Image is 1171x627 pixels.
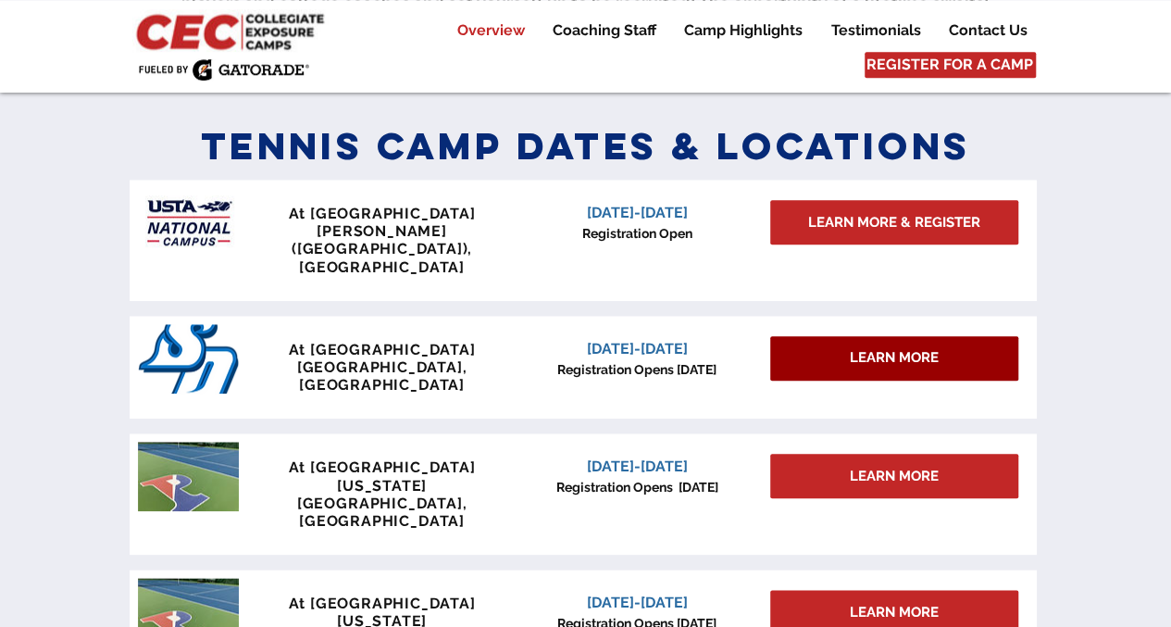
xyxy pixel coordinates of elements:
[850,603,939,622] span: LEARN MORE
[443,19,538,42] a: Overview
[770,200,1018,245] a: LEARN MORE & REGISTER
[201,122,971,169] span: Tennis Camp Dates & Locations
[587,340,688,357] span: [DATE]-[DATE]
[297,358,467,394] span: [GEOGRAPHIC_DATA], [GEOGRAPHIC_DATA]
[935,19,1040,42] a: Contact Us
[138,442,239,511] img: penn tennis courts with logo.jpeg
[138,324,239,394] img: San_Diego_Toreros_logo.png
[292,222,472,275] span: [PERSON_NAME] ([GEOGRAPHIC_DATA]), [GEOGRAPHIC_DATA]
[587,458,688,475] span: [DATE]-[DATE]
[297,495,467,530] span: [GEOGRAPHIC_DATA], [GEOGRAPHIC_DATA]
[289,341,476,358] span: At [GEOGRAPHIC_DATA]
[138,188,239,257] img: USTA Campus image_edited.jpg
[940,19,1037,42] p: Contact Us
[770,336,1018,381] div: LEARN MORE
[582,226,692,241] span: Registration Open
[670,19,816,42] a: Camp Highlights
[675,19,812,42] p: Camp Highlights
[587,594,688,611] span: [DATE]-[DATE]
[429,19,1040,42] nav: Site
[289,458,476,494] span: At [GEOGRAPHIC_DATA][US_STATE]
[557,362,716,377] span: Registration Opens [DATE]
[850,467,939,486] span: LEARN MORE
[822,19,930,42] p: Testimonials
[138,58,309,81] img: Fueled by Gatorade.png
[817,19,934,42] a: Testimonials
[866,55,1033,75] span: REGISTER FOR A CAMP
[543,19,666,42] p: Coaching Staff
[808,213,980,232] span: LEARN MORE & REGISTER
[865,52,1036,78] a: REGISTER FOR A CAMP
[448,19,534,42] p: Overview
[850,348,939,368] span: LEARN MORE
[770,454,1018,498] a: LEARN MORE
[132,9,332,52] img: CEC Logo Primary_edited.jpg
[587,204,688,221] span: [DATE]-[DATE]
[289,205,476,222] span: At [GEOGRAPHIC_DATA]
[556,480,718,495] span: Registration Opens [DATE]
[539,19,669,42] a: Coaching Staff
